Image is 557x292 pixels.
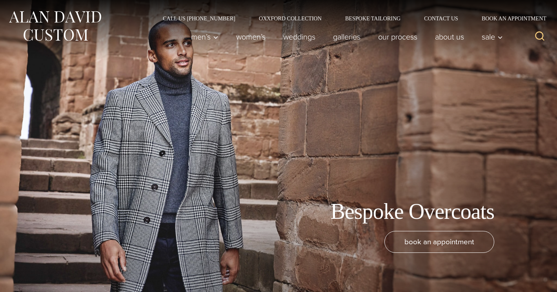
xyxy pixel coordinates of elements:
[404,236,474,247] span: book an appointment
[228,29,275,45] a: Women’s
[470,16,549,21] a: Book an Appointment
[412,16,470,21] a: Contact Us
[530,27,549,46] button: View Search Form
[333,16,412,21] a: Bespoke Tailoring
[370,29,426,45] a: Our Process
[151,16,549,21] nav: Secondary Navigation
[384,231,494,253] a: book an appointment
[324,29,370,45] a: Galleries
[330,198,494,225] h1: Bespoke Overcoats
[426,29,473,45] a: About Us
[247,16,333,21] a: Oxxford Collection
[191,33,218,41] span: Men’s
[182,29,507,45] nav: Primary Navigation
[8,9,102,43] img: Alan David Custom
[151,16,247,21] a: Call Us [PHONE_NUMBER]
[275,29,324,45] a: weddings
[482,33,503,41] span: Sale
